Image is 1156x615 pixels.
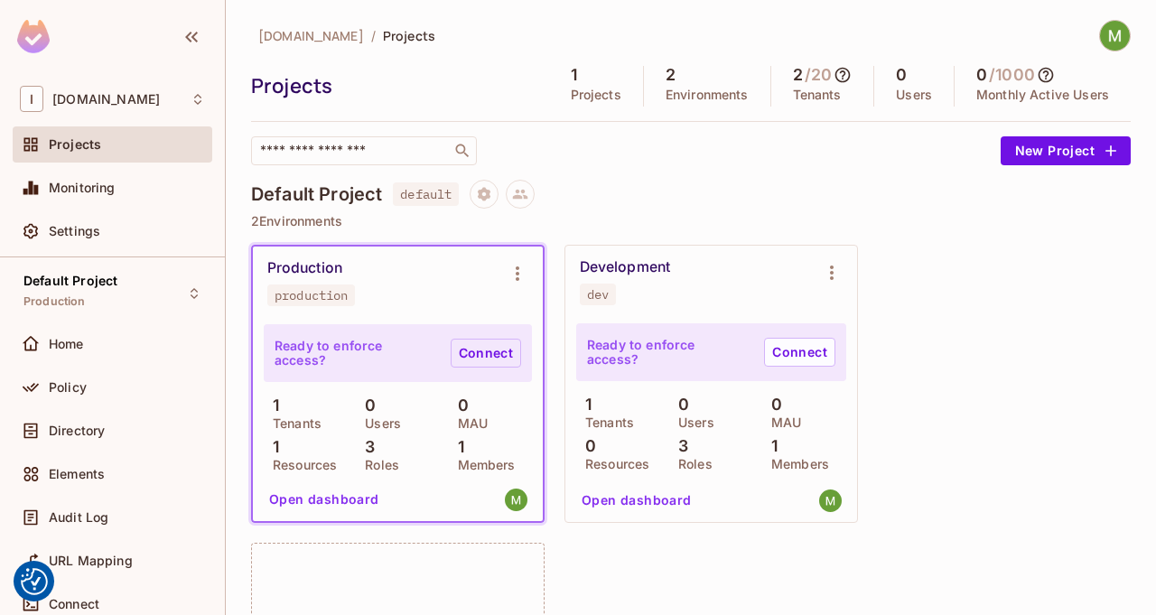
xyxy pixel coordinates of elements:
[669,396,689,414] p: 0
[275,339,436,368] p: Ready to enforce access?
[49,597,99,611] span: Connect
[393,182,459,206] span: default
[762,415,801,430] p: MAU
[264,438,279,456] p: 1
[976,66,987,84] h5: 0
[571,88,621,102] p: Projects
[896,88,932,102] p: Users
[49,510,108,525] span: Audit Log
[1001,136,1131,165] button: New Project
[762,437,778,455] p: 1
[669,457,713,471] p: Roles
[576,437,596,455] p: 0
[574,486,699,515] button: Open dashboard
[470,189,499,206] span: Project settings
[762,457,829,471] p: Members
[49,181,116,195] span: Monitoring
[20,86,43,112] span: I
[23,274,117,288] span: Default Project
[666,88,749,102] p: Environments
[805,66,832,84] h5: / 20
[49,137,101,152] span: Projects
[989,66,1035,84] h5: / 1000
[262,485,387,514] button: Open dashboard
[264,416,322,431] p: Tenants
[793,88,842,102] p: Tenants
[449,458,516,472] p: Members
[449,438,464,456] p: 1
[371,27,376,44] li: /
[571,66,577,84] h5: 1
[21,568,48,595] img: Revisit consent button
[49,467,105,481] span: Elements
[587,338,750,367] p: Ready to enforce access?
[356,438,375,456] p: 3
[451,339,521,368] a: Connect
[762,396,782,414] p: 0
[49,424,105,438] span: Directory
[251,183,382,205] h4: Default Project
[976,88,1109,102] p: Monthly Active Users
[251,214,1131,228] p: 2 Environments
[1100,21,1130,51] img: Mikhail Yushkovskiy
[793,66,803,84] h5: 2
[264,458,337,472] p: Resources
[356,458,399,472] p: Roles
[499,256,536,292] button: Environment settings
[267,259,342,277] div: Production
[576,415,634,430] p: Tenants
[52,92,160,107] span: Workspace: inspectorio.com
[505,489,527,511] img: mikhail@inspectorio.com
[49,554,133,568] span: URL Mapping
[764,338,835,367] a: Connect
[580,258,670,276] div: Development
[666,66,676,84] h5: 2
[449,396,469,415] p: 0
[21,568,48,595] button: Consent Preferences
[449,416,488,431] p: MAU
[17,20,50,53] img: SReyMgAAAABJRU5ErkJggg==
[258,27,364,44] span: [DOMAIN_NAME]
[275,288,348,303] div: production
[356,416,401,431] p: Users
[356,396,376,415] p: 0
[576,396,592,414] p: 1
[383,27,435,44] span: Projects
[896,66,907,84] h5: 0
[251,72,540,99] div: Projects
[49,224,100,238] span: Settings
[814,255,850,291] button: Environment settings
[23,294,86,309] span: Production
[49,337,84,351] span: Home
[669,437,688,455] p: 3
[576,457,649,471] p: Resources
[669,415,714,430] p: Users
[587,287,609,302] div: dev
[49,380,87,395] span: Policy
[819,489,842,512] img: mikhail@inspectorio.com
[264,396,279,415] p: 1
